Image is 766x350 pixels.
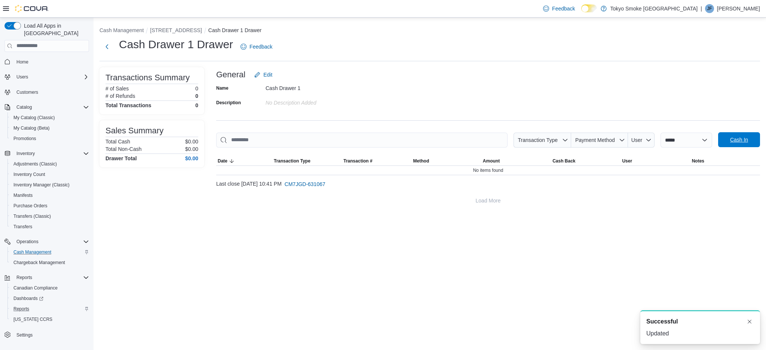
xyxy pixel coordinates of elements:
span: Customers [13,87,89,97]
button: Cash Drawer 1 Drawer [208,27,261,33]
span: Cash Back [552,158,575,164]
span: Load All Apps in [GEOGRAPHIC_DATA] [21,22,89,37]
span: Feedback [249,43,272,50]
input: This is a search bar. As you type, the results lower in the page will automatically filter. [216,133,508,148]
button: Chargeback Management [7,257,92,268]
button: User [621,157,690,165]
button: Purchase Orders [7,201,92,211]
button: Transaction # [342,157,411,165]
span: Dark Mode [581,12,582,13]
span: Reports [16,275,32,281]
button: Settings [1,329,92,340]
button: Inventory [1,148,92,159]
span: Transfers (Classic) [13,213,51,219]
span: Home [13,57,89,66]
a: Cash Management [10,248,54,257]
span: Cash In [730,136,748,143]
span: Chargeback Management [13,260,65,266]
button: Next [99,39,114,54]
h4: Drawer Total [105,155,137,161]
button: Promotions [7,133,92,144]
div: Cash Drawer 1 [266,82,366,91]
span: Purchase Orders [13,203,48,209]
p: 0 [195,86,198,92]
a: My Catalog (Classic) [10,113,58,122]
span: Successful [646,317,678,326]
a: Settings [13,331,36,340]
button: My Catalog (Beta) [7,123,92,133]
button: Transaction Type [272,157,342,165]
button: Notes [690,157,760,165]
nav: An example of EuiBreadcrumbs [99,27,760,35]
span: Customers [16,89,38,95]
a: Reports [10,304,32,313]
button: Adjustments (Classic) [7,159,92,169]
span: Amount [483,158,500,164]
button: Transaction Type [514,133,571,148]
a: Promotions [10,134,39,143]
span: Canadian Compliance [10,284,89,292]
span: My Catalog (Classic) [13,115,55,121]
h1: Cash Drawer 1 Drawer [119,37,233,52]
span: Feedback [552,5,575,12]
button: Load More [216,193,760,208]
button: Dismiss toast [745,317,754,326]
span: Operations [13,237,89,246]
a: Inventory Count [10,170,48,179]
span: My Catalog (Beta) [13,125,50,131]
span: Users [13,72,89,81]
span: Washington CCRS [10,315,89,324]
span: Chargeback Management [10,258,89,267]
button: Catalog [1,102,92,112]
h4: Total Transactions [105,102,151,108]
a: Feedback [540,1,578,16]
button: Reports [13,273,35,282]
span: Transaction # [343,158,372,164]
p: Tokyo Smoke [GEOGRAPHIC_DATA] [610,4,698,13]
span: Operations [16,239,39,245]
button: Amount [481,157,551,165]
span: User [631,137,643,143]
button: Cash Back [551,157,621,165]
a: Customers [13,88,41,97]
button: Users [13,72,31,81]
span: Dashboards [13,295,43,301]
button: Reports [1,272,92,283]
span: Edit [263,71,272,78]
span: Home [16,59,28,65]
p: 0 [195,93,198,99]
span: Dashboards [10,294,89,303]
button: Edit [251,67,275,82]
span: JF [707,4,712,13]
span: Settings [16,332,33,338]
a: Dashboards [10,294,46,303]
span: Promotions [10,134,89,143]
span: Inventory Manager (Classic) [10,180,89,189]
span: Inventory [13,149,89,158]
div: Notification [646,317,754,326]
label: Name [216,85,229,91]
h4: 0 [195,102,198,108]
span: Inventory Manager (Classic) [13,182,70,188]
button: Inventory Count [7,169,92,180]
span: Adjustments (Classic) [10,159,89,168]
p: | [701,4,702,13]
span: User [622,158,632,164]
button: Date [216,157,272,165]
h3: Transactions Summary [105,73,190,82]
div: Jakob Ferry [705,4,714,13]
span: Reports [13,306,29,312]
button: Method [412,157,481,165]
span: Cash Management [13,249,51,255]
span: Catalog [13,103,89,112]
label: Description [216,100,241,106]
span: Transaction Type [274,158,310,164]
a: Inventory Manager (Classic) [10,180,73,189]
span: Reports [13,273,89,282]
a: Transfers [10,222,35,231]
button: Customers [1,87,92,97]
span: Settings [13,330,89,339]
h4: $0.00 [185,155,198,161]
a: Feedback [238,39,275,54]
button: Inventory [13,149,38,158]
